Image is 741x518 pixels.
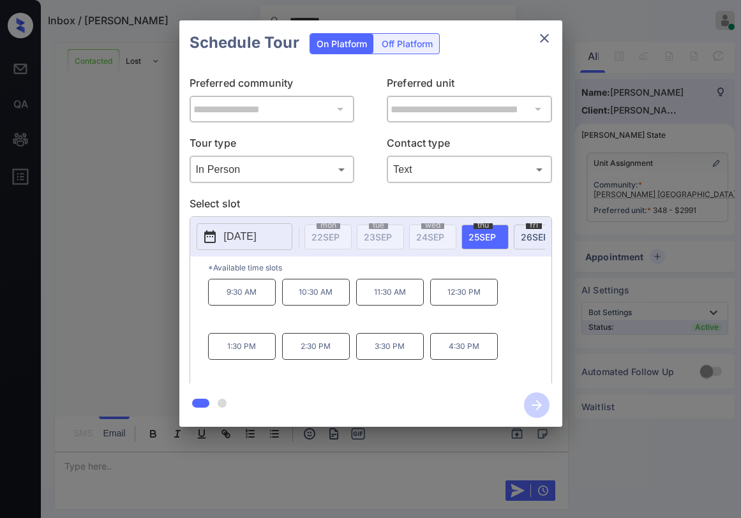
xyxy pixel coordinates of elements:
div: date-select [514,225,561,249]
button: btn-next [516,389,557,422]
p: 10:30 AM [282,279,350,306]
span: 25 SEP [468,232,496,242]
p: Tour type [190,135,355,156]
p: Select slot [190,196,552,216]
button: close [532,26,557,51]
p: 12:30 PM [430,279,498,306]
div: Off Platform [375,34,439,54]
p: 1:30 PM [208,333,276,360]
span: thu [474,221,493,229]
p: Preferred unit [387,75,552,96]
span: fri [526,221,542,229]
p: 11:30 AM [356,279,424,306]
p: 3:30 PM [356,333,424,360]
p: *Available time slots [208,256,551,279]
div: date-select [461,225,509,249]
p: 2:30 PM [282,333,350,360]
div: On Platform [310,34,373,54]
p: 9:30 AM [208,279,276,306]
h2: Schedule Tour [179,20,310,65]
p: Preferred community [190,75,355,96]
p: Contact type [387,135,552,156]
button: [DATE] [197,223,292,250]
p: 4:30 PM [430,333,498,360]
div: Text [390,159,549,180]
div: In Person [193,159,352,180]
span: 26 SEP [521,232,549,242]
p: [DATE] [224,229,257,244]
